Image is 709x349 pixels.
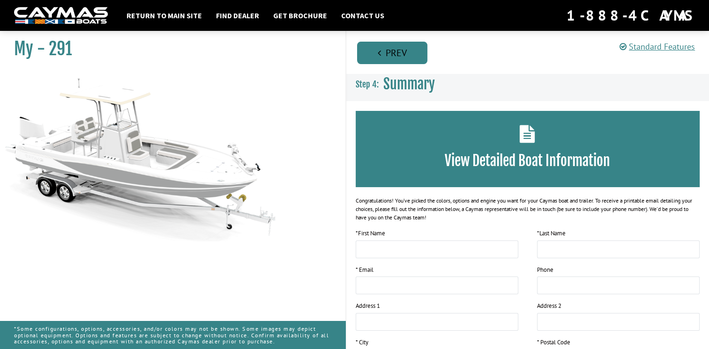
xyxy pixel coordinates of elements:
[356,338,368,347] label: * City
[14,38,322,59] h1: My - 291
[356,196,700,222] div: Congratulations! You’ve picked the colors, options and engine you want for your Caymas boat and t...
[356,229,385,238] label: First Name
[537,229,566,238] label: Last Name
[537,265,553,275] label: Phone
[14,321,331,349] p: *Some configurations, options, accessories, and/or colors may not be shown. Some images may depic...
[370,152,686,169] h3: View Detailed Boat Information
[336,9,389,22] a: Contact Us
[356,265,373,275] label: * Email
[14,7,108,24] img: white-logo-c9c8dbefe5ff5ceceb0f0178aa75bf4bb51f6bca0971e226c86eb53dfe498488.png
[356,301,380,311] label: Address 1
[357,42,427,64] a: Prev
[619,41,695,52] a: Standard Features
[211,9,264,22] a: Find Dealer
[122,9,207,22] a: Return to main site
[537,301,561,311] label: Address 2
[383,75,435,93] span: Summary
[269,9,332,22] a: Get Brochure
[537,338,570,347] label: * Postal Code
[567,5,695,26] div: 1-888-4CAYMAS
